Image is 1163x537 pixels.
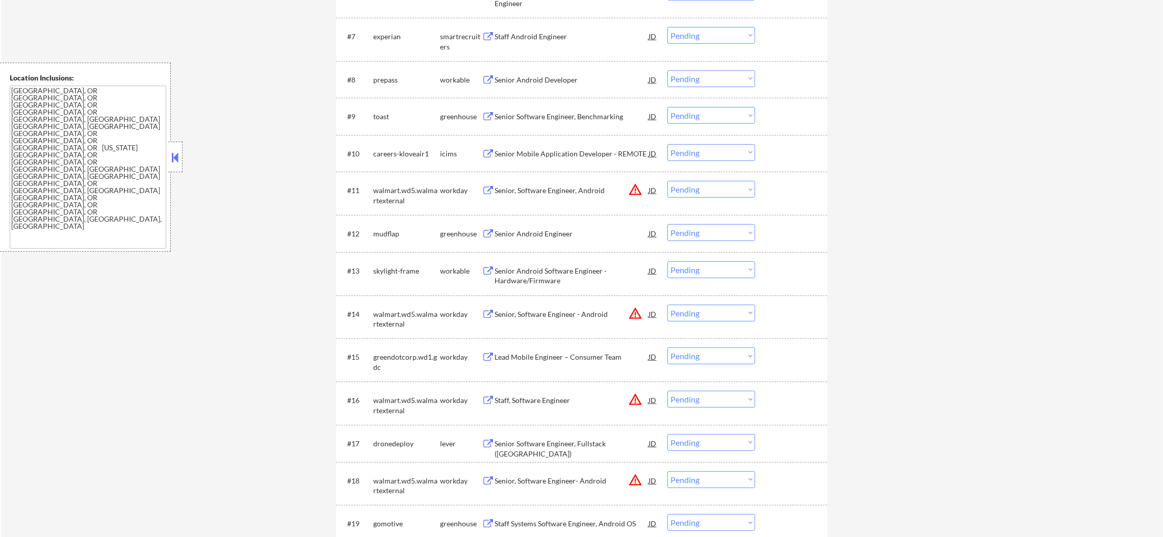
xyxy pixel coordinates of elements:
[440,149,482,159] div: icims
[347,32,365,42] div: #7
[648,27,658,45] div: JD
[495,75,649,85] div: Senior Android Developer
[648,224,658,243] div: JD
[347,185,365,196] div: #11
[648,181,658,199] div: JD
[440,75,482,85] div: workable
[648,471,658,490] div: JD
[495,519,649,529] div: Staff Systems Software Engineer, Android OS
[373,352,440,372] div: greendotcorp.wd1.gdc
[495,352,649,362] div: Lead Mobile Engineer – Consumer Team
[373,32,440,42] div: experian
[495,309,649,319] div: Senior, Software Engineer - Android
[495,112,649,122] div: Senior Software Engineer, Benchmarking
[373,229,440,239] div: mudflap
[347,112,365,122] div: #9
[495,229,649,239] div: Senior Android Engineer
[495,149,649,159] div: Senior Mobile Application Developer - REMOTE
[495,266,649,286] div: Senior Android Software Engineer - Hardware/Firmware
[373,309,440,329] div: walmart.wd5.walmartexternal
[373,112,440,122] div: toast
[347,266,365,276] div: #13
[495,32,649,42] div: Staff Android Engineer
[648,347,658,366] div: JD
[648,144,658,163] div: JD
[495,439,649,459] div: Senior Software Engineer, Fullstack ([GEOGRAPHIC_DATA])
[648,107,658,125] div: JD
[373,185,440,205] div: walmart.wd5.walmartexternal
[495,185,649,196] div: Senior, Software Engineer, Android
[373,149,440,159] div: careers-kloveair1
[648,391,658,409] div: JD
[440,519,482,529] div: greenhouse
[347,149,365,159] div: #10
[440,112,482,122] div: greenhouse
[347,476,365,486] div: #18
[628,306,642,320] button: warning_amber
[440,395,482,406] div: workday
[648,70,658,89] div: JD
[347,439,365,449] div: #17
[347,229,365,239] div: #12
[628,392,642,407] button: warning_amber
[628,473,642,487] button: warning_amber
[347,352,365,362] div: #15
[648,305,658,323] div: JD
[373,439,440,449] div: dronedeploy
[373,519,440,529] div: gomotive
[648,514,658,532] div: JD
[440,266,482,276] div: workable
[440,439,482,449] div: lever
[10,73,167,83] div: Location Inclusions:
[347,395,365,406] div: #16
[648,261,658,280] div: JD
[648,434,658,452] div: JD
[440,229,482,239] div: greenhouse
[373,266,440,276] div: skylight-frame
[373,476,440,496] div: walmart.wd5.walmartexternal
[495,395,649,406] div: Staff, Software Engineer
[440,185,482,196] div: workday
[347,75,365,85] div: #8
[347,519,365,529] div: #19
[347,309,365,319] div: #14
[440,352,482,362] div: workday
[440,32,482,51] div: smartrecruiters
[628,182,642,197] button: warning_amber
[495,476,649,486] div: Senior, Software Engineer- Android
[440,309,482,319] div: workday
[373,75,440,85] div: prepass
[373,395,440,415] div: walmart.wd5.walmartexternal
[440,476,482,486] div: workday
